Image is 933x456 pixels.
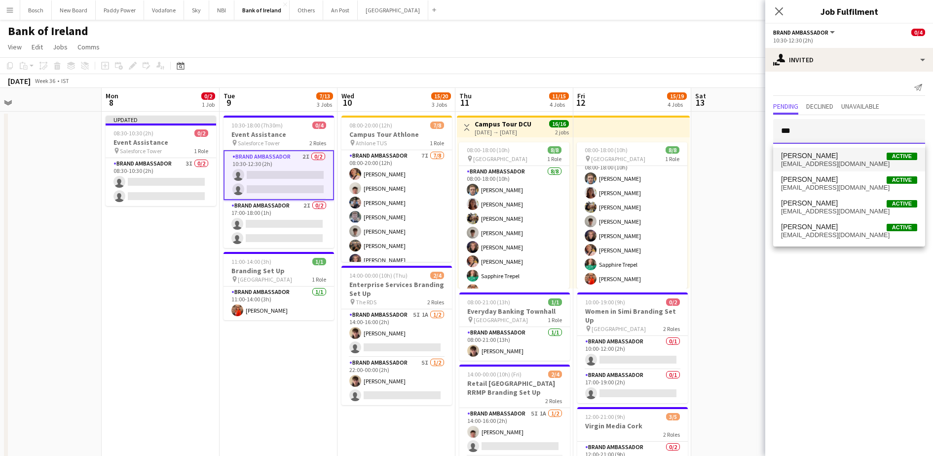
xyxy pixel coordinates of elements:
[467,146,510,154] span: 08:00-18:00 (10h)
[458,97,472,108] span: 11
[113,129,153,137] span: 08:30-10:30 (2h)
[316,92,333,100] span: 7/13
[349,272,408,279] span: 14:00-00:00 (10h) (Thu)
[77,42,100,51] span: Comms
[96,0,144,20] button: Paddy Power
[459,408,570,456] app-card-role: Brand Ambassador5I1A1/214:00-16:00 (2h)[PERSON_NAME]
[20,0,52,20] button: Bosch
[74,41,104,53] a: Comms
[8,76,31,86] div: [DATE]
[806,103,833,110] span: Declined
[312,258,326,265] span: 1/1
[33,77,57,84] span: Week 36
[663,325,680,332] span: 2 Roles
[238,139,280,147] span: Salesforce Tower
[341,150,452,284] app-card-role: Brand Ambassador7I7/808:00-20:00 (12h)[PERSON_NAME][PERSON_NAME][PERSON_NAME][PERSON_NAME][PERSON...
[474,316,528,324] span: [GEOGRAPHIC_DATA]
[341,116,452,262] app-job-card: 08:00-20:00 (12h)7/8Campus Tour Athlone Athlone TUS1 RoleBrand Ambassador7I7/808:00-20:00 (12h)[P...
[430,272,444,279] span: 2/4
[548,146,561,154] span: 8/8
[475,128,531,136] div: [DATE] → [DATE]
[467,298,510,306] span: 08:00-21:00 (13h)
[224,150,334,200] app-card-role: Brand Ambassador2I0/210:30-12:30 (2h)
[323,0,358,20] button: An Post
[666,298,680,306] span: 0/2
[349,122,392,129] span: 08:00-20:00 (12h)
[312,122,326,129] span: 0/4
[887,176,917,184] span: Active
[427,298,444,306] span: 2 Roles
[781,223,838,231] span: Stephen Woods
[238,276,292,283] span: [GEOGRAPHIC_DATA]
[555,127,569,136] div: 2 jobs
[120,147,162,155] span: Salesforce Tower
[585,146,628,154] span: 08:00-18:00 (10h)
[194,129,208,137] span: 0/2
[577,292,688,403] app-job-card: 10:00-19:00 (9h)0/2Women in Simi Branding Set Up [GEOGRAPHIC_DATA]2 RolesBrand Ambassador0/110:00...
[459,166,569,300] app-card-role: Brand Ambassador8/808:00-18:00 (10h)[PERSON_NAME][PERSON_NAME][PERSON_NAME][PERSON_NAME][PERSON_N...
[773,37,925,44] div: 10:30-12:30 (2h)
[591,155,645,163] span: [GEOGRAPHIC_DATA]
[224,130,334,139] h3: Event Assistance
[312,276,326,283] span: 1 Role
[585,298,625,306] span: 10:00-19:00 (9h)
[8,24,88,39] h1: Bank of Ireland
[550,101,568,108] div: 4 Jobs
[341,266,452,405] app-job-card: 14:00-00:00 (10h) (Thu)2/4Enterprise Services Branding Set Up The RDS2 RolesBrand Ambassador5I1A1...
[773,29,836,36] button: Brand Ambassador
[356,298,376,306] span: The RDS
[106,116,216,206] app-job-card: Updated08:30-10:30 (2h)0/2Event Assistance Salesforce Tower1 RoleBrand Ambassador3I0/208:30-10:30...
[28,41,47,53] a: Edit
[341,130,452,139] h3: Campus Tour Athlone
[577,91,585,100] span: Fri
[545,397,562,405] span: 2 Roles
[592,325,646,332] span: [GEOGRAPHIC_DATA]
[666,413,680,420] span: 3/5
[459,292,570,361] app-job-card: 08:00-21:00 (13h)1/1Everyday Banking Townhall [GEOGRAPHIC_DATA]1 RoleBrand Ambassador1/108:00-21:...
[781,152,838,160] span: Stephen Jordan
[773,103,798,110] span: Pending
[548,316,562,324] span: 1 Role
[781,231,917,239] span: stephenwoods504@gmail.com
[585,413,625,420] span: 12:00-21:00 (9h)
[224,266,334,275] h3: Branding Set Up
[356,139,387,147] span: Athlone TUS
[222,97,235,108] span: 9
[106,138,216,147] h3: Event Assistance
[106,91,118,100] span: Mon
[224,252,334,320] app-job-card: 11:00-14:00 (3h)1/1Branding Set Up [GEOGRAPHIC_DATA]1 RoleBrand Ambassador1/111:00-14:00 (3h)[PER...
[577,155,687,289] app-card-role: Brand Ambassador8/808:00-18:00 (10h)[PERSON_NAME][PERSON_NAME][PERSON_NAME][PERSON_NAME][PERSON_N...
[577,421,688,430] h3: Virgin Media Cork
[576,97,585,108] span: 12
[549,120,569,127] span: 16/16
[666,146,679,154] span: 8/8
[201,92,215,100] span: 0/2
[577,142,687,289] div: 08:00-18:00 (10h)8/8 [GEOGRAPHIC_DATA]1 RoleBrand Ambassador8/808:00-18:00 (10h)[PERSON_NAME][PER...
[668,101,686,108] div: 4 Jobs
[549,92,569,100] span: 11/15
[548,371,562,378] span: 2/4
[459,142,569,289] app-job-card: 08:00-18:00 (10h)8/8 [GEOGRAPHIC_DATA]1 RoleBrand Ambassador8/808:00-18:00 (10h)[PERSON_NAME][PER...
[473,155,527,163] span: [GEOGRAPHIC_DATA]
[194,147,208,155] span: 1 Role
[8,42,22,51] span: View
[781,175,838,184] span: Stephen Murphy
[548,298,562,306] span: 1/1
[52,0,96,20] button: New Board
[341,309,452,357] app-card-role: Brand Ambassador5I1A1/214:00-16:00 (2h)[PERSON_NAME]
[290,0,323,20] button: Others
[341,357,452,405] app-card-role: Brand Ambassador5I1/222:00-00:00 (2h)[PERSON_NAME]
[53,42,68,51] span: Jobs
[341,280,452,298] h3: Enterprise Services Branding Set Up
[781,184,917,192] span: stmefc@gmail.com
[309,139,326,147] span: 2 Roles
[765,48,933,72] div: Invited
[224,116,334,248] app-job-card: 10:30-18:00 (7h30m)0/4Event Assistance Salesforce Tower2 RolesBrand Ambassador2I0/210:30-12:30 (2...
[49,41,72,53] a: Jobs
[459,307,570,316] h3: Everyday Banking Townhall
